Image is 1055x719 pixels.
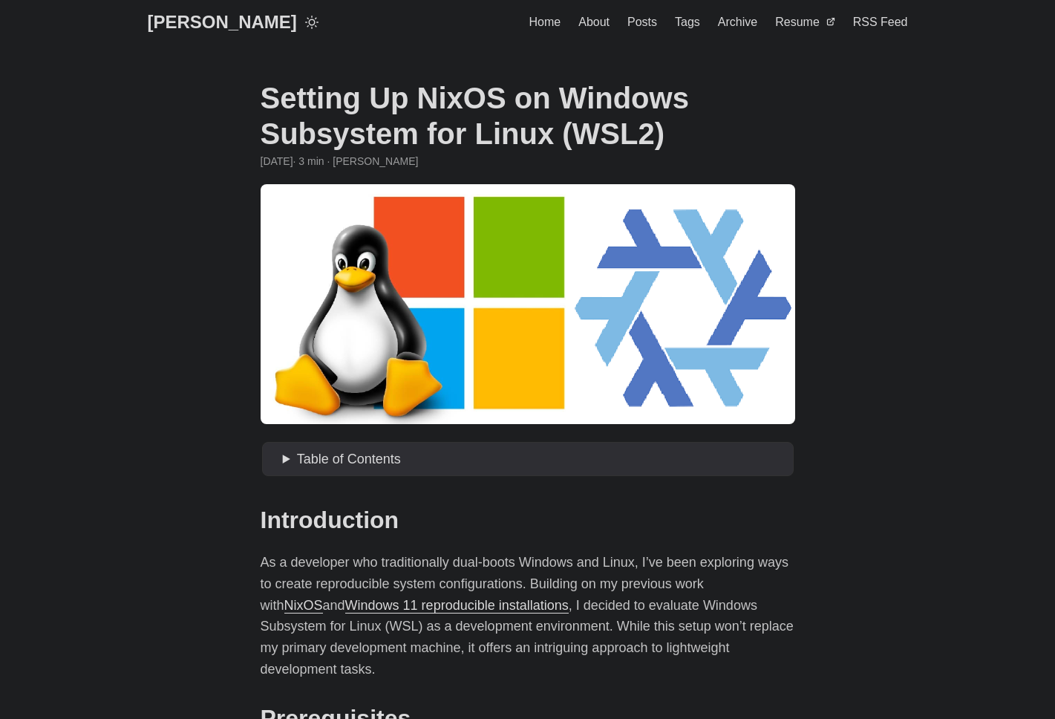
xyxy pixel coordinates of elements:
span: Home [529,16,561,28]
div: · 3 min · [PERSON_NAME] [261,153,795,169]
summary: Table of Contents [283,449,788,470]
span: Archive [718,16,757,28]
h2: Introduction [261,506,795,534]
p: As a developer who traditionally dual-boots Windows and Linux, I’ve been exploring ways to create... [261,552,795,680]
a: Windows 11 reproducible installations [345,598,569,613]
span: Resume [775,16,820,28]
span: 2024-12-17 21:31:58 -0500 -0500 [261,153,293,169]
span: Table of Contents [297,452,401,466]
a: NixOS [284,598,323,613]
span: RSS Feed [853,16,908,28]
h1: Setting Up NixOS on Windows Subsystem for Linux (WSL2) [261,80,795,152]
span: About [578,16,610,28]
span: Tags [675,16,700,28]
span: Posts [627,16,657,28]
